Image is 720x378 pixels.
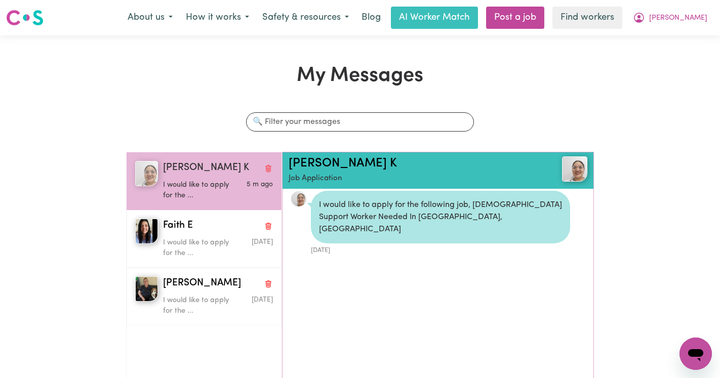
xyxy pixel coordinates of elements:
[264,219,273,232] button: Delete conversation
[252,239,273,245] span: Message sent on August 1, 2025
[126,64,594,88] h1: My Messages
[562,156,587,182] img: View Ripandeep K's profile
[289,173,538,185] p: Job Application
[391,7,478,29] a: AI Worker Match
[127,210,282,268] button: Faith EFaith EDelete conversationI would like to apply for the ...Message sent on August 1, 2025
[552,7,622,29] a: Find workers
[6,6,44,29] a: Careseekers logo
[538,156,587,182] a: Ripandeep K
[649,13,707,24] span: [PERSON_NAME]
[679,338,712,370] iframe: Button to launch messaging window
[246,112,474,132] input: 🔍 Filter your messages
[163,219,193,233] span: Faith E
[311,191,570,243] div: I would like to apply for the following job, [DEMOGRAPHIC_DATA] Support Worker Needed In [GEOGRAP...
[127,268,282,325] button: Cherie R[PERSON_NAME]Delete conversationI would like to apply for the ...Message sent on August 5...
[179,7,256,28] button: How it works
[355,7,387,29] a: Blog
[291,191,307,207] img: 6A43DD8376DCAD0C2279DF16BA6FEC4A_avatar_blob
[163,295,236,317] p: I would like to apply for the ...
[121,7,179,28] button: About us
[135,161,158,186] img: Ripandeep K
[264,277,273,290] button: Delete conversation
[626,7,714,28] button: My Account
[289,157,397,170] a: [PERSON_NAME] K
[163,276,241,291] span: [PERSON_NAME]
[252,297,273,303] span: Message sent on August 5, 2025
[311,243,570,255] div: [DATE]
[291,191,307,207] a: View Ripandeep K's profile
[163,180,236,201] p: I would like to apply for the ...
[163,237,236,259] p: I would like to apply for the ...
[135,276,158,302] img: Cherie R
[135,219,158,244] img: Faith E
[6,9,44,27] img: Careseekers logo
[127,152,282,210] button: Ripandeep K[PERSON_NAME] KDelete conversationI would like to apply for the ...Message sent on Aug...
[163,161,249,176] span: [PERSON_NAME] K
[264,161,273,175] button: Delete conversation
[256,7,355,28] button: Safety & resources
[486,7,544,29] a: Post a job
[247,181,273,188] span: Message sent on August 5, 2025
